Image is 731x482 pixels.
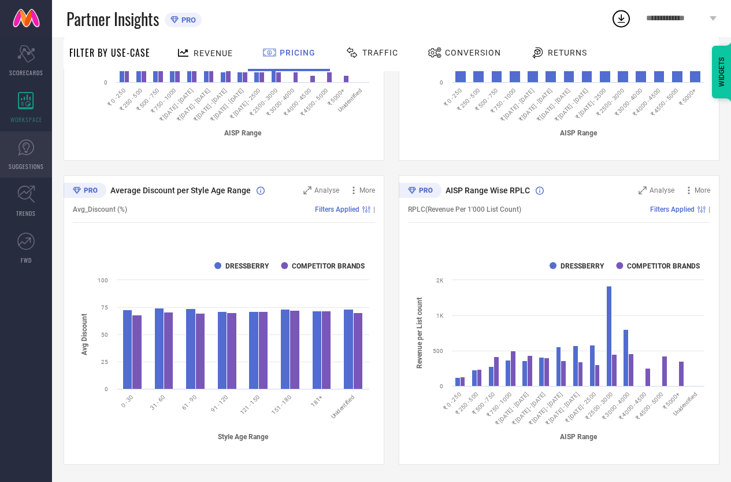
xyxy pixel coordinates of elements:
[595,87,625,117] text: ₹ 2500 - 3000
[399,183,441,200] div: Premium
[661,391,681,411] text: ₹ 5000+
[528,391,563,426] text: ₹ [DATE] - [DATE]
[561,262,604,270] text: DRESSBERRY
[440,79,443,86] text: 0
[564,391,597,424] text: ₹ [DATE] - 2500
[149,393,166,411] text: 31 - 60
[454,391,480,416] text: ₹ 250 - 500
[535,87,571,123] text: ₹ [DATE] - [DATE]
[80,314,88,355] tspan: Avg Discount
[299,87,329,117] text: ₹ 4500 - 5000
[292,262,365,270] text: COMPETITOR BRANDS
[574,87,607,120] text: ₹ [DATE] - 2500
[359,186,375,194] span: More
[373,205,375,214] span: |
[436,312,444,319] text: 1K
[21,256,32,264] span: FWD
[314,186,339,194] span: Analyse
[613,87,643,117] text: ₹ 3000 - 4000
[650,87,680,117] text: ₹ 4500 - 5000
[678,87,698,107] text: ₹ 5000+
[548,48,587,57] span: Returns
[101,332,108,338] text: 50
[270,393,292,415] text: 151 - 180
[617,391,647,421] text: ₹ 4000 - 4500
[440,383,443,389] text: 0
[120,393,135,408] text: 0 - 30
[248,87,279,117] text: ₹ 2500 - 3000
[73,205,127,214] span: Avg_Discount (%)
[485,391,513,418] text: ₹ 750 - 1000
[650,205,695,214] span: Filters Applied
[362,48,398,57] span: Traffic
[627,262,700,270] text: COMPETITOR BRANDS
[494,391,530,426] text: ₹ [DATE] - [DATE]
[474,87,499,112] text: ₹ 500 - 750
[135,87,161,112] text: ₹ 500 - 750
[672,391,698,417] text: Unidentified
[118,87,144,112] text: ₹ 250 - 500
[433,348,443,354] text: 500
[194,49,233,58] span: Revenue
[326,87,346,107] text: ₹ 5000+
[560,128,598,137] tspan: AISP Range
[265,87,295,117] text: ₹ 3000 - 4000
[209,87,245,123] text: ₹ [DATE] - [DATE]
[695,186,710,194] span: More
[560,432,598,440] tspan: AISP Range
[489,87,517,115] text: ₹ 750 - 1000
[10,115,42,124] span: WORKSPACE
[443,87,463,107] text: ₹ 0 - 250
[436,277,444,284] text: 2K
[499,87,535,123] text: ₹ [DATE] - [DATE]
[98,277,108,284] text: 100
[310,393,324,408] text: 181+
[101,304,108,311] text: 75
[631,87,661,117] text: ₹ 4000 - 4500
[229,87,262,120] text: ₹ [DATE] - 2500
[105,386,108,392] text: 0
[303,186,311,194] svg: Zoom
[554,87,589,123] text: ₹ [DATE] - [DATE]
[106,87,127,107] text: ₹ 0 - 250
[239,393,261,415] text: 121 - 150
[9,68,43,77] span: SCORECARDS
[650,186,674,194] span: Analyse
[315,205,359,214] span: Filters Applied
[224,128,262,137] tspan: AISP Range
[16,209,36,218] span: TRENDS
[181,393,198,411] text: 61 - 90
[446,186,530,195] span: AISP Range Wise RPLC
[225,262,269,270] text: DRESSBERRY
[611,8,632,29] div: Open download list
[634,391,665,421] text: ₹ 4500 - 5000
[192,87,228,123] text: ₹ [DATE] - [DATE]
[517,87,553,123] text: ₹ [DATE] - [DATE]
[104,79,107,86] text: 0
[110,186,251,195] span: Average Discount per Style Age Range
[415,297,424,369] tspan: Revenue per List count
[282,87,312,117] text: ₹ 4000 - 4500
[442,391,462,411] text: ₹ 0 - 250
[600,391,630,421] text: ₹ 3000 - 4000
[584,391,614,421] text: ₹ 2500 - 3000
[150,87,177,115] text: ₹ 750 - 1000
[158,87,194,123] text: ₹ [DATE] - [DATE]
[456,87,481,112] text: ₹ 250 - 500
[329,393,355,420] text: Unidentified
[66,7,159,31] span: Partner Insights
[280,48,316,57] span: Pricing
[544,391,580,426] text: ₹ [DATE] - [DATE]
[210,393,229,413] text: 91 - 120
[639,186,647,194] svg: Zoom
[179,16,196,24] span: PRO
[69,46,150,60] span: Filter By Use-Case
[9,162,44,171] span: SUGGESTIONS
[708,205,710,214] span: |
[175,87,211,123] text: ₹ [DATE] - [DATE]
[101,359,108,365] text: 25
[471,391,496,416] text: ₹ 500 - 750
[511,391,547,426] text: ₹ [DATE] - [DATE]
[445,48,501,57] span: Conversion
[64,183,106,200] div: Premium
